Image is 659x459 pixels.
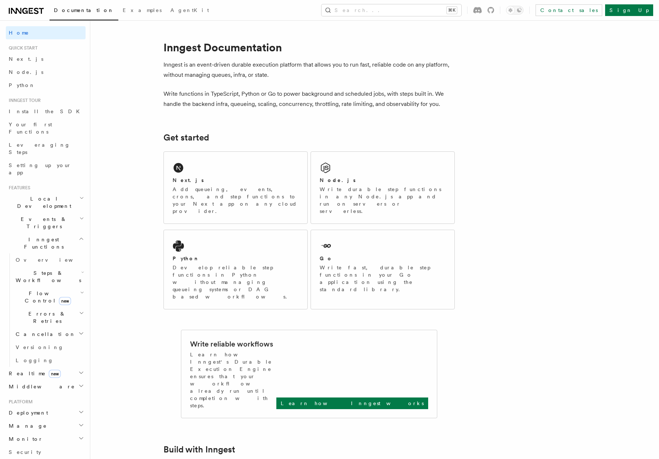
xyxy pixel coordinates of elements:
[6,399,33,405] span: Platform
[6,66,86,79] a: Node.js
[163,230,308,309] a: PythonDevelop reliable step functions in Python without managing queueing systems or DAG based wo...
[9,82,35,88] span: Python
[49,370,61,378] span: new
[13,253,86,266] a: Overview
[190,339,273,349] h2: Write reliable workflows
[13,307,86,328] button: Errors & Retries
[6,192,86,213] button: Local Development
[163,41,455,54] h1: Inngest Documentation
[311,151,455,224] a: Node.jsWrite durable step functions in any Node.js app and run on servers or serverless.
[9,142,70,155] span: Leveraging Steps
[6,253,86,367] div: Inngest Functions
[6,195,79,210] span: Local Development
[163,60,455,80] p: Inngest is an event-driven durable execution platform that allows you to run fast, reliable code ...
[6,367,86,380] button: Realtimenew
[13,290,80,304] span: Flow Control
[447,7,457,14] kbd: ⌘K
[50,2,118,20] a: Documentation
[9,122,52,135] span: Your first Functions
[320,177,356,184] h2: Node.js
[6,105,86,118] a: Install the SDK
[173,186,299,215] p: Add queueing, events, crons, and step functions to your Next app on any cloud provider.
[605,4,653,16] a: Sign Up
[6,79,86,92] a: Python
[9,162,71,175] span: Setting up your app
[123,7,162,13] span: Examples
[13,287,86,307] button: Flow Controlnew
[173,264,299,300] p: Develop reliable step functions in Python without managing queueing systems or DAG based workflows.
[6,233,86,253] button: Inngest Functions
[13,328,86,341] button: Cancellation
[6,26,86,39] a: Home
[6,215,79,230] span: Events & Triggers
[163,151,308,224] a: Next.jsAdd queueing, events, crons, and step functions to your Next app on any cloud provider.
[173,255,200,262] h2: Python
[321,4,461,16] button: Search...⌘K
[13,269,81,284] span: Steps & Workflows
[9,69,43,75] span: Node.js
[6,370,61,377] span: Realtime
[6,213,86,233] button: Events & Triggers
[163,444,235,455] a: Build with Inngest
[6,52,86,66] a: Next.js
[163,132,209,143] a: Get started
[536,4,602,16] a: Contact sales
[163,89,455,109] p: Write functions in TypeScript, Python or Go to power background and scheduled jobs, with steps bu...
[320,264,446,293] p: Write fast, durable step functions in your Go application using the standard library.
[54,7,114,13] span: Documentation
[170,7,209,13] span: AgentKit
[173,177,204,184] h2: Next.js
[13,354,86,367] a: Logging
[6,409,48,416] span: Deployment
[506,6,524,15] button: Toggle dark mode
[6,380,86,393] button: Middleware
[6,159,86,179] a: Setting up your app
[13,310,79,325] span: Errors & Retries
[6,406,86,419] button: Deployment
[6,435,43,443] span: Monitor
[311,230,455,309] a: GoWrite fast, durable step functions in your Go application using the standard library.
[118,2,166,20] a: Examples
[6,432,86,446] button: Monitor
[9,108,84,114] span: Install the SDK
[320,186,446,215] p: Write durable step functions in any Node.js app and run on servers or serverless.
[281,400,424,407] p: Learn how Inngest works
[166,2,213,20] a: AgentKit
[59,297,71,305] span: new
[276,397,428,409] a: Learn how Inngest works
[6,422,47,430] span: Manage
[9,29,29,36] span: Home
[320,255,333,262] h2: Go
[16,357,54,363] span: Logging
[6,185,30,191] span: Features
[190,351,276,409] p: Learn how Inngest's Durable Execution Engine ensures that your workflow already run until complet...
[6,419,86,432] button: Manage
[9,449,41,455] span: Security
[9,56,43,62] span: Next.js
[13,266,86,287] button: Steps & Workflows
[6,138,86,159] a: Leveraging Steps
[6,118,86,138] a: Your first Functions
[6,236,79,250] span: Inngest Functions
[13,331,76,338] span: Cancellation
[13,341,86,354] a: Versioning
[6,98,41,103] span: Inngest tour
[6,45,38,51] span: Quick start
[16,257,91,263] span: Overview
[6,383,75,390] span: Middleware
[6,446,86,459] a: Security
[16,344,64,350] span: Versioning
